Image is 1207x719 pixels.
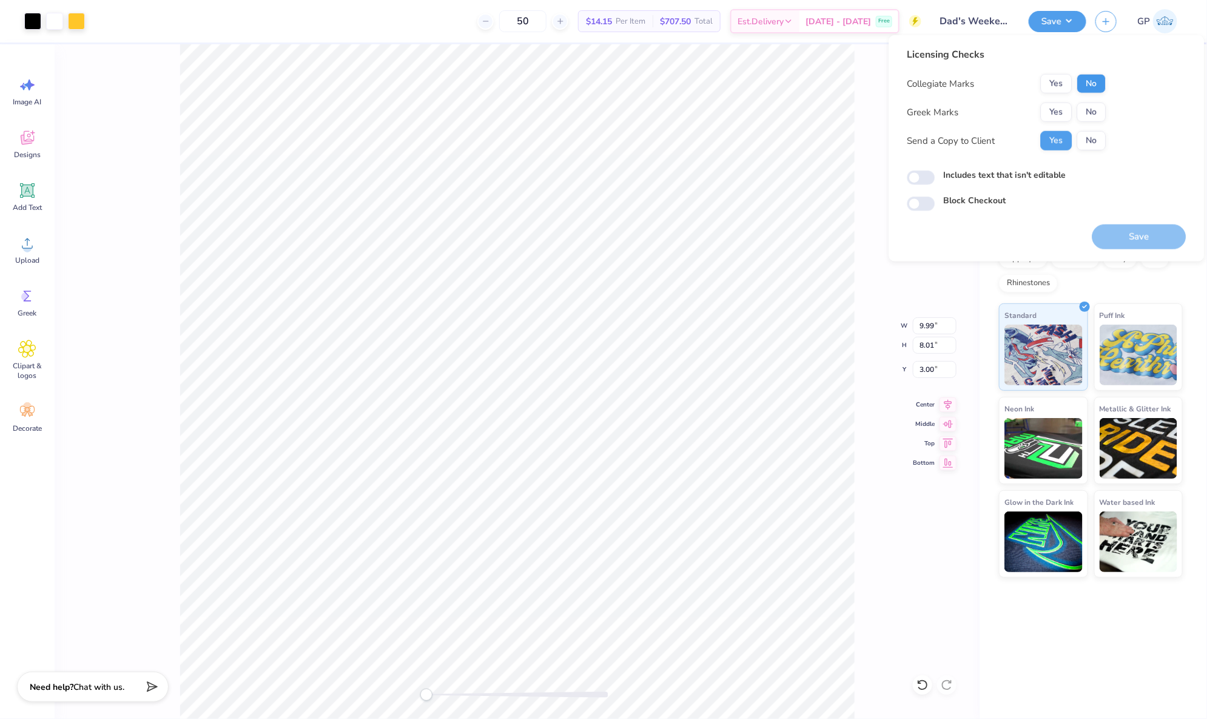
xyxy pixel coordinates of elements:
[1004,496,1074,508] span: Glow in the Dark Ink
[1132,9,1183,33] a: GP
[907,134,995,148] div: Send a Copy to Client
[616,15,645,28] span: Per Item
[499,10,546,32] input: – –
[13,424,42,433] span: Decorate
[1004,418,1083,479] img: Neon Ink
[420,689,432,701] div: Accessibility label
[1004,309,1037,322] span: Standard
[930,9,1020,33] input: Untitled Design
[878,17,890,25] span: Free
[913,439,935,448] span: Top
[30,681,73,693] strong: Need help?
[586,15,612,28] span: $14.15
[907,77,975,91] div: Collegiate Marks
[15,255,39,265] span: Upload
[1077,74,1106,93] button: No
[1137,15,1150,29] span: GP
[805,15,871,28] span: [DATE] - [DATE]
[1041,74,1072,93] button: Yes
[14,150,41,160] span: Designs
[913,458,935,468] span: Bottom
[1041,131,1072,150] button: Yes
[999,274,1058,292] div: Rhinestones
[1100,325,1178,385] img: Puff Ink
[1041,103,1072,122] button: Yes
[13,203,42,212] span: Add Text
[1100,309,1125,322] span: Puff Ink
[738,15,784,28] span: Est. Delivery
[1077,103,1106,122] button: No
[7,361,47,380] span: Clipart & logos
[73,681,124,693] span: Chat with us.
[1100,418,1178,479] img: Metallic & Glitter Ink
[1004,511,1083,572] img: Glow in the Dark Ink
[907,106,959,120] div: Greek Marks
[1029,11,1086,32] button: Save
[1004,402,1034,415] span: Neon Ink
[1100,402,1171,415] span: Metallic & Glitter Ink
[13,97,42,107] span: Image AI
[1100,496,1155,508] span: Water based Ink
[694,15,713,28] span: Total
[1004,325,1083,385] img: Standard
[907,47,1106,62] div: Licensing Checks
[913,419,935,429] span: Middle
[1077,131,1106,150] button: No
[1153,9,1177,33] img: Gene Padilla
[18,308,37,318] span: Greek
[660,15,691,28] span: $707.50
[944,169,1066,181] label: Includes text that isn't editable
[913,400,935,410] span: Center
[944,194,1006,207] label: Block Checkout
[1100,511,1178,572] img: Water based Ink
